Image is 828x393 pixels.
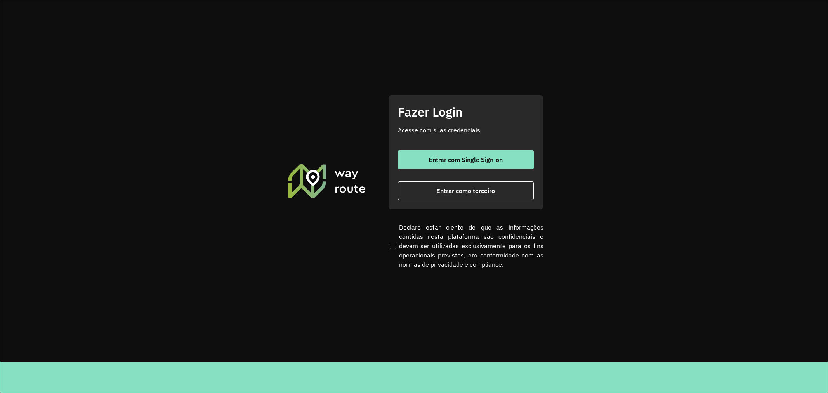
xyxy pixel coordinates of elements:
img: Roteirizador AmbevTech [287,163,367,199]
h2: Fazer Login [398,104,534,119]
span: Entrar como terceiro [436,188,495,194]
p: Acesse com suas credenciais [398,125,534,135]
label: Declaro estar ciente de que as informações contidas nesta plataforma são confidenciais e devem se... [388,223,543,269]
button: button [398,181,534,200]
span: Entrar com Single Sign-on [429,157,503,163]
button: button [398,150,534,169]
